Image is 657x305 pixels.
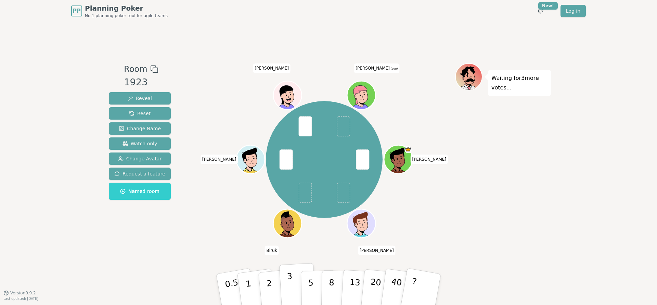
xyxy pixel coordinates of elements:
span: Planning Poker [85,3,168,13]
a: PPPlanning PokerNo.1 planning poker tool for agile teams [71,3,168,19]
div: New! [538,2,558,10]
span: Reveal [128,95,152,102]
span: Click to change your name [410,155,448,164]
button: Click to change your avatar [348,82,374,109]
span: No.1 planning poker tool for agile teams [85,13,168,19]
button: Change Avatar [109,152,171,165]
button: Request a feature [109,168,171,180]
span: Reset [129,110,151,117]
button: Version0.9.2 [3,290,36,296]
button: Named room [109,183,171,200]
span: Last updated: [DATE] [3,297,38,301]
span: Click to change your name [358,246,396,255]
span: Named room [120,188,159,195]
button: Watch only [109,137,171,150]
span: Owen is the host [404,146,412,153]
button: New! [534,5,547,17]
button: Reveal [109,92,171,105]
span: Click to change your name [253,64,291,73]
button: Reset [109,107,171,120]
span: Click to change your name [201,155,238,164]
span: Room [124,63,147,75]
span: Version 0.9.2 [10,290,36,296]
p: Waiting for 3 more votes... [491,73,547,93]
span: Click to change your name [354,64,399,73]
button: Change Name [109,122,171,135]
div: 1923 [124,75,158,89]
span: Change Avatar [118,155,162,162]
span: Change Name [119,125,161,132]
span: Request a feature [114,170,165,177]
span: PP [73,7,80,15]
span: Click to change your name [265,246,279,255]
span: Watch only [123,140,157,147]
a: Log in [561,5,586,17]
span: (you) [390,68,398,71]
